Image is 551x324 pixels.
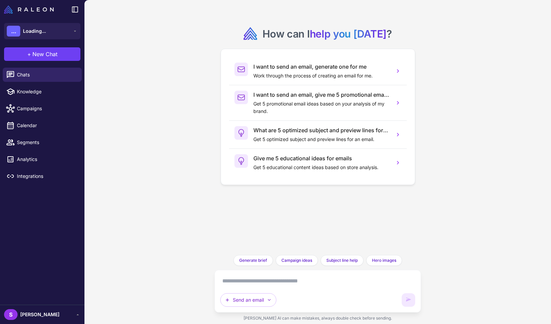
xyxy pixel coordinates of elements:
[4,309,18,320] div: S
[321,255,364,266] button: Subject line help
[3,135,82,149] a: Segments
[17,172,76,180] span: Integrations
[253,63,389,71] h3: I want to send an email, generate one for me
[253,100,389,115] p: Get 5 promotional email ideas based on your analysis of my brand.
[4,47,80,61] button: +New Chat
[326,257,358,263] span: Subject line help
[3,118,82,133] a: Calendar
[3,85,82,99] a: Knowledge
[4,5,54,14] img: Raleon Logo
[366,255,402,266] button: Hero images
[3,101,82,116] a: Campaigns
[220,293,276,307] button: Send an email
[310,28,387,40] span: help you [DATE]
[7,26,20,37] div: ...
[262,27,392,41] h2: How can I ?
[27,50,31,58] span: +
[239,257,267,263] span: Generate brief
[17,139,76,146] span: Segments
[233,255,273,266] button: Generate brief
[215,313,421,324] div: [PERSON_NAME] AI can make mistakes, always double check before sending.
[281,257,312,263] span: Campaign ideas
[253,154,389,162] h3: Give me 5 educational ideas for emails
[253,126,389,134] h3: What are 5 optimized subject and preview lines for an email?
[276,255,318,266] button: Campaign ideas
[3,152,82,166] a: Analytics
[3,68,82,82] a: Chats
[17,122,76,129] span: Calendar
[253,91,389,99] h3: I want to send an email, give me 5 promotional email ideas.
[372,257,396,263] span: Hero images
[17,71,76,78] span: Chats
[253,164,389,171] p: Get 5 educational content ideas based on store analysis.
[17,105,76,112] span: Campaigns
[253,72,389,79] p: Work through the process of creating an email for me.
[4,23,80,39] button: ...Loading...
[17,88,76,95] span: Knowledge
[3,169,82,183] a: Integrations
[17,156,76,163] span: Analytics
[253,136,389,143] p: Get 5 optimized subject and preview lines for an email.
[20,311,59,318] span: [PERSON_NAME]
[23,27,46,35] span: Loading...
[32,50,57,58] span: New Chat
